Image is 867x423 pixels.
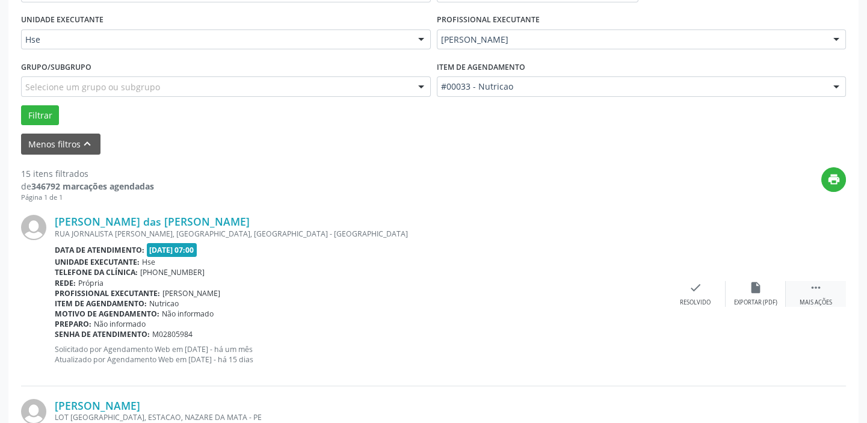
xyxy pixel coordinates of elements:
[81,137,94,150] i: keyboard_arrow_up
[734,298,777,307] div: Exportar (PDF)
[21,215,46,240] img: img
[680,298,711,307] div: Resolvido
[749,281,762,294] i: insert_drive_file
[162,288,220,298] span: [PERSON_NAME]
[21,180,154,193] div: de
[441,81,822,93] span: #00033 - Nutricao
[25,81,160,93] span: Selecione um grupo ou subgrupo
[55,245,144,255] b: Data de atendimento:
[809,281,822,294] i: 
[149,298,179,309] span: Nutricao
[21,58,91,76] label: Grupo/Subgrupo
[827,173,841,186] i: print
[140,267,205,277] span: [PHONE_NUMBER]
[55,298,147,309] b: Item de agendamento:
[78,278,103,288] span: Própria
[21,167,154,180] div: 15 itens filtrados
[55,329,150,339] b: Senha de atendimento:
[21,105,59,126] button: Filtrar
[55,288,160,298] b: Profissional executante:
[55,319,91,329] b: Preparo:
[162,309,214,319] span: Não informado
[55,344,665,365] p: Solicitado por Agendamento Web em [DATE] - há um mês Atualizado por Agendamento Web em [DATE] - h...
[55,309,159,319] b: Motivo de agendamento:
[55,229,665,239] div: RUA JORNALISTA [PERSON_NAME], [GEOGRAPHIC_DATA], [GEOGRAPHIC_DATA] - [GEOGRAPHIC_DATA]
[25,34,406,46] span: Hse
[31,181,154,192] strong: 346792 marcações agendadas
[437,58,525,76] label: Item de agendamento
[21,134,100,155] button: Menos filtroskeyboard_arrow_up
[55,257,140,267] b: Unidade executante:
[152,329,193,339] span: M02805984
[21,193,154,203] div: Página 1 de 1
[21,11,103,29] label: UNIDADE EXECUTANTE
[94,319,146,329] span: Não informado
[147,243,197,257] span: [DATE] 07:00
[55,267,138,277] b: Telefone da clínica:
[55,278,76,288] b: Rede:
[55,399,140,412] a: [PERSON_NAME]
[821,167,846,192] button: print
[441,34,822,46] span: [PERSON_NAME]
[55,412,665,422] div: LOT [GEOGRAPHIC_DATA], ESTACAO, NAZARE DA MATA - PE
[800,298,832,307] div: Mais ações
[55,215,250,228] a: [PERSON_NAME] das [PERSON_NAME]
[142,257,155,267] span: Hse
[689,281,702,294] i: check
[437,11,540,29] label: PROFISSIONAL EXECUTANTE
